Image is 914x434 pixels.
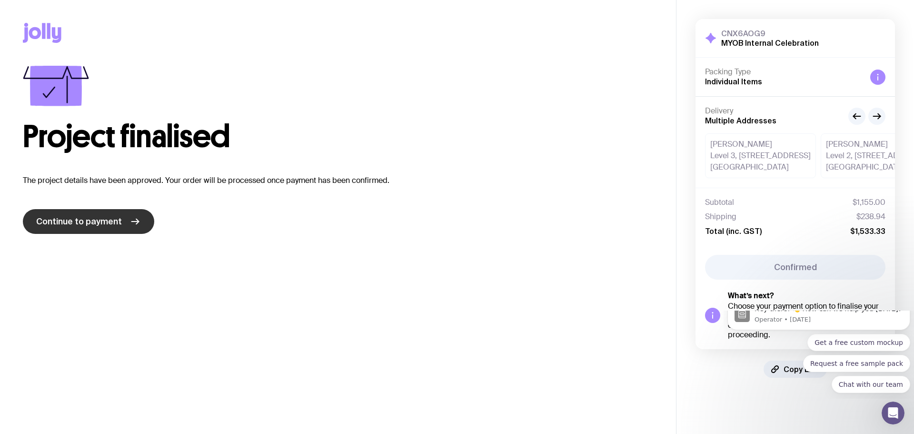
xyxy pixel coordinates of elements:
span: Multiple Addresses [705,116,776,125]
div: [PERSON_NAME] Level 3, [STREET_ADDRESS] [GEOGRAPHIC_DATA] [705,133,816,178]
span: Continue to payment [36,216,122,227]
a: Continue to payment [23,209,154,234]
span: $1,155.00 [853,198,885,207]
div: Choose your payment option to finalise your swag project. If you need to make changes, contact yo... [728,302,885,340]
iframe: Intercom live chat [882,402,904,424]
h1: Project finalised [23,121,653,152]
h3: CNX6AOG9 [721,29,819,38]
span: Total (inc. GST) [705,226,762,236]
span: Subtotal [705,198,734,207]
button: Quick reply: Get a free custom mockup [84,23,187,40]
button: Confirmed [705,255,885,280]
button: Quick reply: Request a free sample pack [79,44,187,61]
h4: Delivery [705,106,841,116]
span: Individual Items [705,77,762,86]
button: Quick reply: Chat with our team [108,65,187,82]
h2: MYOB Internal Celebration [721,38,819,48]
span: $1,533.33 [850,226,885,236]
h5: What’s next? [728,291,885,301]
div: Quick reply options [4,23,187,82]
iframe: Intercom notifications message [724,311,914,399]
span: $238.94 [856,212,885,222]
p: The project details have been approved. Your order will be processed once payment has been confir... [23,175,653,186]
h4: Packing Type [705,67,863,77]
span: Shipping [705,212,736,222]
p: Message from Operator, sent 1w ago [31,5,179,13]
